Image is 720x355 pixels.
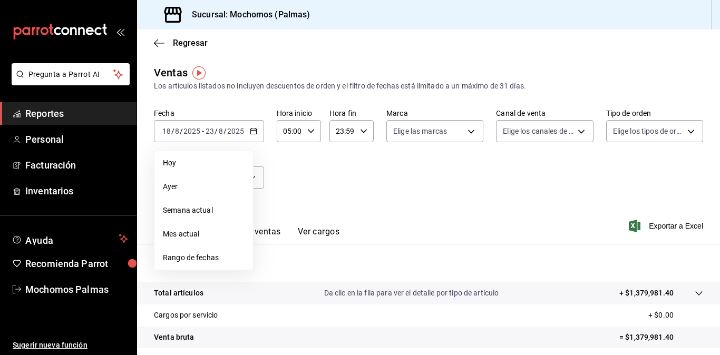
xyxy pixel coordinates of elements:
[162,127,171,135] input: --
[13,340,128,351] span: Sugerir nueva función
[606,110,703,117] label: Tipo de orden
[163,229,245,240] span: Mes actual
[12,63,130,85] button: Pregunta a Parrot AI
[25,132,128,146] span: Personal
[154,310,218,321] p: Cargos por servicio
[496,110,593,117] label: Canal de venta
[28,69,113,80] span: Pregunta a Parrot AI
[154,110,264,117] label: Fecha
[202,127,204,135] span: -
[154,38,208,48] button: Regresar
[215,127,218,135] span: /
[205,127,215,135] input: --
[393,126,447,136] span: Elige las marcas
[25,257,128,271] span: Recomienda Parrot
[25,282,128,297] span: Mochomos Palmas
[154,81,703,92] div: Los artículos listados no incluyen descuentos de orden y el filtro de fechas está limitado a un m...
[239,226,281,244] button: Ver ventas
[25,158,128,172] span: Facturación
[218,127,223,135] input: --
[503,126,573,136] span: Elige los canales de venta
[154,65,188,81] div: Ventas
[277,110,321,117] label: Hora inicio
[386,110,483,117] label: Marca
[173,38,208,48] span: Regresar
[7,76,130,87] a: Pregunta a Parrot AI
[25,106,128,121] span: Reportes
[192,66,206,80] img: Tooltip marker
[174,127,180,135] input: --
[25,184,128,198] span: Inventarios
[183,8,310,21] h3: Sucursal: Mochomos (Palmas)
[613,126,684,136] span: Elige los tipos de orden
[154,332,194,343] p: Venta bruta
[648,310,703,321] p: + $0.00
[154,257,703,270] p: Resumen
[329,110,374,117] label: Hora fin
[116,27,124,36] button: open_drawer_menu
[227,127,245,135] input: ----
[171,127,174,135] span: /
[183,127,201,135] input: ----
[223,127,227,135] span: /
[324,288,499,299] p: Da clic en la fila para ver el detalle por tipo de artículo
[163,157,245,169] span: Hoy
[180,127,183,135] span: /
[619,288,674,299] p: + $1,379,981.40
[619,332,703,343] p: = $1,379,981.40
[171,226,339,244] div: navigation tabs
[631,220,703,232] button: Exportar a Excel
[163,181,245,192] span: Ayer
[163,252,245,263] span: Rango de fechas
[154,288,203,299] p: Total artículos
[25,232,114,245] span: Ayuda
[163,205,245,216] span: Semana actual
[298,226,340,244] button: Ver cargos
